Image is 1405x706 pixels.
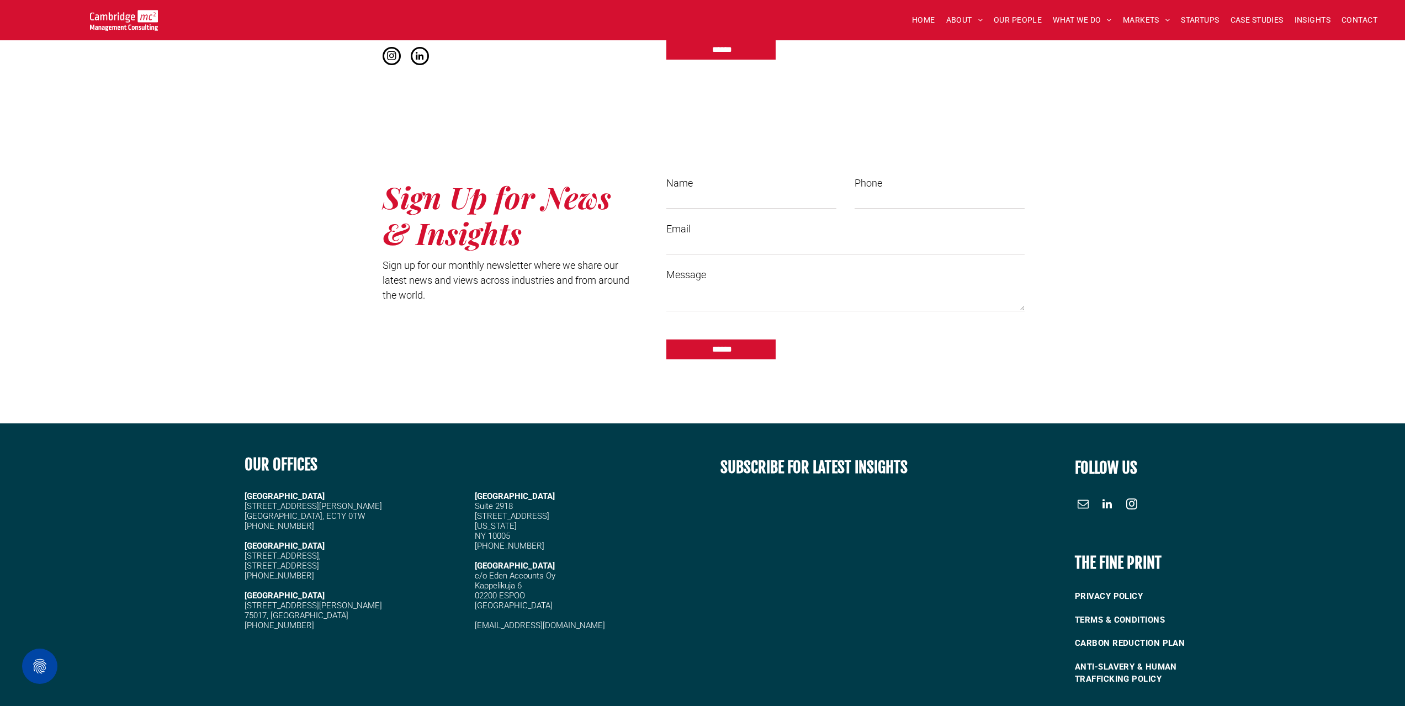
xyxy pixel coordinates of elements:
[1336,12,1383,29] a: CONTACT
[245,551,321,561] span: [STREET_ADDRESS],
[245,611,348,620] span: 75017, [GEOGRAPHIC_DATA]
[475,541,544,551] span: [PHONE_NUMBER]
[855,176,1024,190] label: Phone
[1075,608,1225,632] a: TERMS & CONDITIONS
[1123,496,1140,515] a: instagram
[245,521,314,531] span: [PHONE_NUMBER]
[475,571,555,611] span: c/o Eden Accounts Oy Kappelikuja 6 02200 ESPOO [GEOGRAPHIC_DATA]
[988,12,1047,29] a: OUR PEOPLE
[666,267,1024,282] label: Message
[245,541,325,551] strong: [GEOGRAPHIC_DATA]
[1117,12,1175,29] a: MARKETS
[1175,12,1224,29] a: STARTUPS
[1075,655,1225,691] a: ANTI-SLAVERY & HUMAN TRAFFICKING POLICY
[1225,12,1289,29] a: CASE STUDIES
[475,491,555,501] span: [GEOGRAPHIC_DATA]
[475,561,555,571] span: [GEOGRAPHIC_DATA]
[906,12,941,29] a: HOME
[245,591,325,601] strong: [GEOGRAPHIC_DATA]
[245,620,314,630] span: [PHONE_NUMBER]
[666,221,1024,236] label: Email
[941,12,989,29] a: ABOUT
[383,259,629,301] span: Sign up for our monthly newsletter where we share our latest news and views across industries and...
[1289,12,1336,29] a: INSIGHTS
[383,47,401,68] a: instagram
[475,531,510,541] span: NY 10005
[475,511,549,521] span: [STREET_ADDRESS]
[1075,458,1137,477] font: FOLLOW US
[245,561,319,571] span: [STREET_ADDRESS]
[90,10,158,31] img: Go to Homepage
[1075,585,1225,608] a: PRIVACY POLICY
[475,501,513,511] span: Suite 2918
[475,521,517,531] span: [US_STATE]
[245,571,314,581] span: [PHONE_NUMBER]
[245,601,382,611] span: [STREET_ADDRESS][PERSON_NAME]
[383,177,611,253] strong: Sign Up for News & Insights
[1099,496,1116,515] a: linkedin
[475,620,605,630] a: [EMAIL_ADDRESS][DOMAIN_NAME]
[1075,553,1162,572] b: THE FINE PRINT
[411,47,429,68] a: linkedin
[245,491,325,501] strong: [GEOGRAPHIC_DATA]
[666,176,836,190] label: Name
[90,12,158,23] a: Your Business Transformed | Cambridge Management Consulting
[1075,496,1091,515] a: email
[245,455,317,474] b: OUR OFFICES
[1075,631,1225,655] a: CARBON REDUCTION PLAN
[1047,12,1117,29] a: WHAT WE DO
[245,501,382,521] span: [STREET_ADDRESS][PERSON_NAME] [GEOGRAPHIC_DATA], EC1Y 0TW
